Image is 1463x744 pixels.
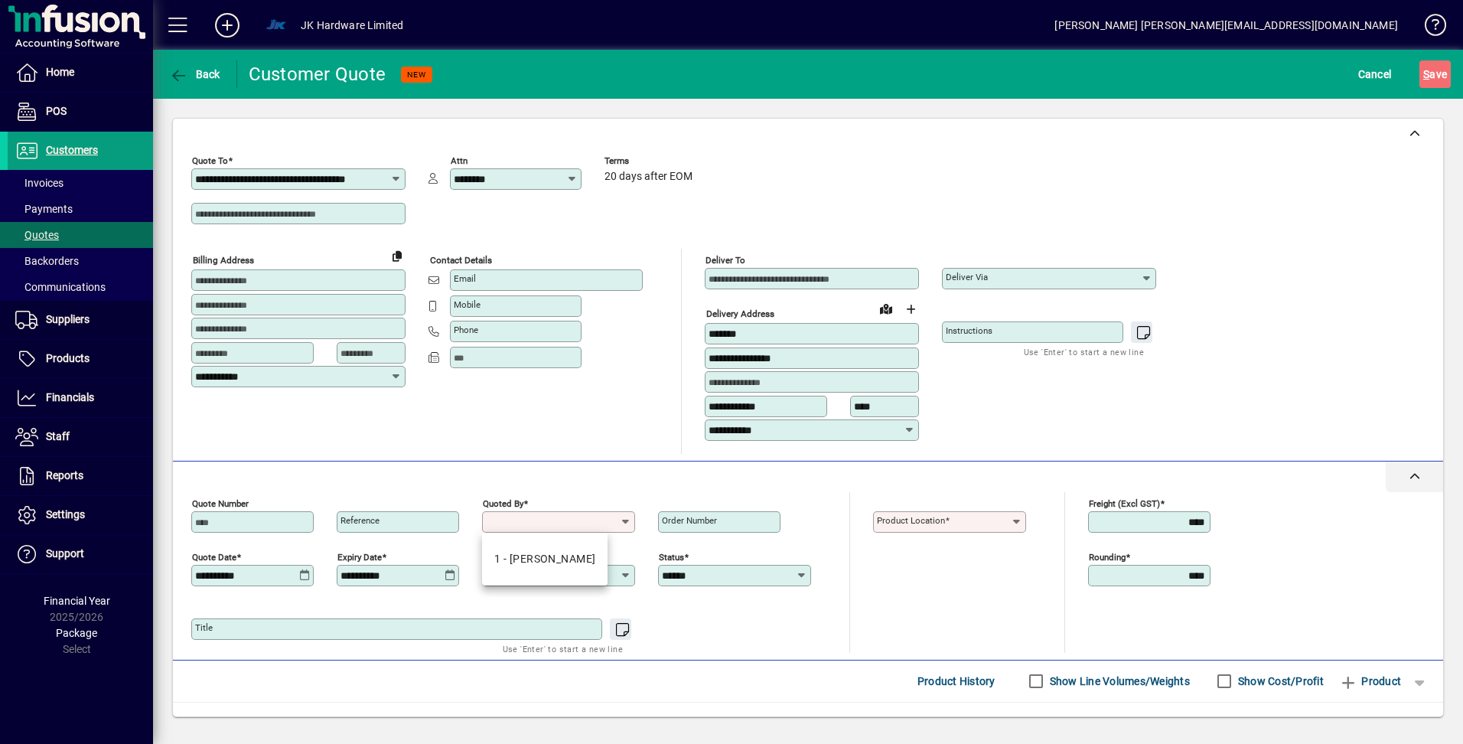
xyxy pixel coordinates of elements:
span: Suppliers [46,313,90,325]
span: Home [46,66,74,78]
mat-label: Mobile [454,299,481,310]
button: Profile [252,11,301,39]
label: Show Cost/Profit [1235,674,1324,689]
a: Invoices [8,170,153,196]
span: Invoices [15,177,64,189]
button: Back [165,60,224,88]
span: ave [1423,62,1447,86]
span: Cancel [1358,62,1392,86]
mat-label: Quote To [192,155,228,166]
a: Reports [8,457,153,495]
span: Products [46,352,90,364]
span: Financials [46,391,94,403]
mat-hint: Use 'Enter' to start a new line [1024,343,1144,361]
div: Customer Quote [249,62,386,86]
span: Backorders [15,255,79,267]
a: Knowledge Base [1413,3,1444,53]
a: View on map [874,296,898,321]
span: Payments [15,203,73,215]
span: Support [46,547,84,560]
mat-label: Quoted by [483,498,523,508]
div: 1 - [PERSON_NAME] [494,551,595,567]
app-page-header-button: Back [153,60,237,88]
div: JK Hardware Limited [301,13,403,38]
span: Back [169,68,220,80]
mat-label: Instructions [946,325,992,336]
span: Product [1339,669,1401,693]
a: POS [8,93,153,131]
span: Reports [46,469,83,481]
span: Staff [46,430,70,442]
a: Products [8,340,153,378]
span: Terms [604,156,696,166]
a: Home [8,54,153,92]
span: Financial Year [44,595,110,607]
a: Support [8,535,153,573]
mat-label: Deliver To [705,255,745,266]
span: S [1423,68,1429,80]
div: [PERSON_NAME] [PERSON_NAME][EMAIL_ADDRESS][DOMAIN_NAME] [1054,13,1398,38]
button: Choose address [898,297,923,321]
button: Product History [911,667,1002,695]
span: POS [46,105,67,117]
button: Save [1419,60,1451,88]
label: Show Line Volumes/Weights [1047,674,1190,689]
span: NEW [407,70,426,80]
mat-label: Expiry date [337,551,382,562]
button: Add [203,11,252,39]
mat-label: Freight (excl GST) [1089,498,1160,508]
a: Communications [8,274,153,300]
a: Quotes [8,222,153,248]
a: Suppliers [8,301,153,339]
span: 20 days after EOM [604,171,692,183]
mat-label: Deliver via [946,272,988,282]
span: Quotes [15,229,59,241]
mat-label: Phone [454,325,478,335]
mat-hint: Use 'Enter' to start a new line [503,640,623,658]
mat-label: Order number [662,515,717,526]
mat-label: Status [659,551,684,562]
a: Staff [8,418,153,456]
mat-label: Reference [340,515,380,526]
mat-label: Quote date [192,551,236,562]
mat-label: Title [195,622,213,633]
a: Payments [8,196,153,222]
a: Backorders [8,248,153,274]
span: Product History [917,669,995,693]
button: Cancel [1354,60,1396,88]
a: Financials [8,379,153,417]
mat-label: Product location [877,515,945,526]
mat-option: 1 - Karl Hitchens [482,539,608,579]
button: Product [1331,667,1409,695]
mat-label: Attn [451,155,468,166]
span: Customers [46,144,98,156]
mat-label: Quote number [192,498,249,508]
mat-label: Rounding [1089,551,1126,562]
button: Copy to Delivery address [385,243,409,268]
span: Package [56,627,97,639]
span: Communications [15,281,106,293]
span: Settings [46,508,85,520]
mat-label: Email [454,273,476,284]
a: Settings [8,496,153,534]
